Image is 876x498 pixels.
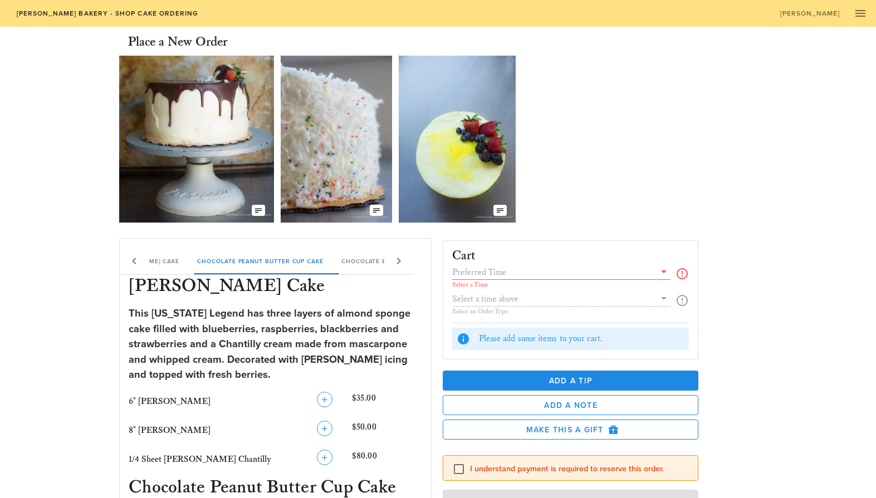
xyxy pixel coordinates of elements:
[129,454,271,465] span: 1/4 Sheet [PERSON_NAME] Chantilly
[452,265,655,279] input: Preferred Time
[350,389,424,414] div: $35.00
[350,418,424,443] div: $50.00
[479,333,685,345] div: Please add some items to your cart.
[772,6,847,21] a: [PERSON_NAME]
[129,425,211,436] span: 8" [PERSON_NAME]
[129,306,422,383] div: This [US_STATE] Legend has three layers of almond sponge cake filled with blueberries, raspberrie...
[399,56,516,223] img: vfgkldhn9pjhkwzhnerr.webp
[470,464,689,475] label: I understand payment is required to reserve this order.
[443,371,699,391] button: Add a Tip
[9,6,205,21] a: [PERSON_NAME] Bakery - Shop Cake Ordering
[443,420,699,440] button: Make this a Gift
[16,9,198,17] span: [PERSON_NAME] Bakery - Shop Cake Ordering
[452,282,671,288] div: Select a Time
[281,56,392,223] img: qzl0ivbhpoir5jt3lnxe.jpg
[332,248,458,274] div: Chocolate Butter Pecan Cake
[350,447,424,472] div: $80.00
[128,33,227,51] h3: Place a New Order
[129,396,211,407] span: 6" [PERSON_NAME]
[452,376,690,386] span: Add a Tip
[126,275,424,299] h3: [PERSON_NAME] Cake
[780,9,840,17] span: [PERSON_NAME]
[452,425,689,435] span: Make this a Gift
[188,248,332,274] div: Chocolate Peanut Butter Cup Cake
[452,250,476,263] h3: Cart
[452,401,689,410] span: Add a Note
[119,56,274,223] img: adomffm5ftbblbfbeqkk.jpg
[443,395,699,415] button: Add a Note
